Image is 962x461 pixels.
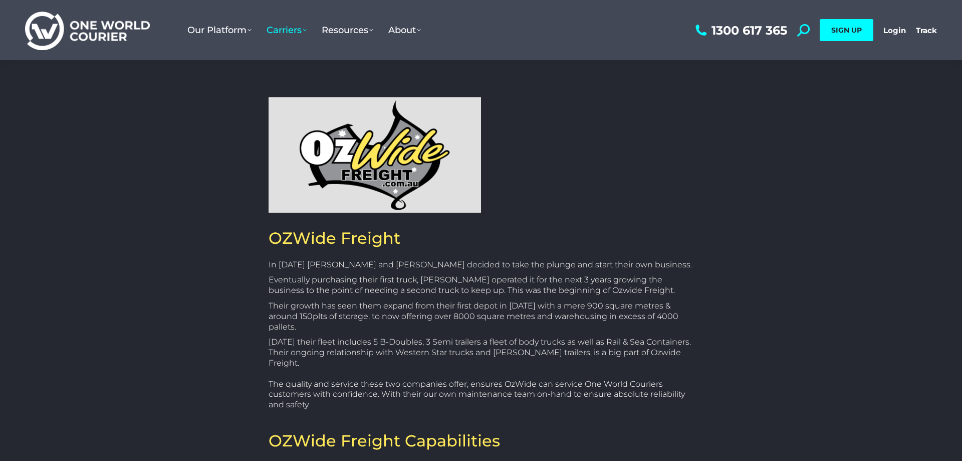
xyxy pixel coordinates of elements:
h2: OZWide Freight [269,228,693,249]
img: One World Courier [25,10,150,51]
span: Resources [322,25,373,36]
h2: OZWide Freight Capabilities [269,430,693,451]
a: SIGN UP [820,19,873,41]
p: Their growth has seen them expand from their first depot in [DATE] with a mere 900 square metres ... [269,301,693,332]
p: Eventually purchasing their first truck, [PERSON_NAME] operated it for the next 3 years growing t... [269,275,693,296]
span: About [388,25,421,36]
a: Resources [314,15,381,46]
a: Track [916,26,937,35]
a: Login [883,26,906,35]
span: SIGN UP [831,26,862,35]
p: [DATE] their fleet includes 5 B-Doubles, 3 Semi trailers a fleet of body trucks as well as Rail &... [269,337,693,410]
a: About [381,15,428,46]
span: Carriers [267,25,307,36]
a: 1300 617 365 [693,24,787,37]
a: Carriers [259,15,314,46]
span: Our Platform [187,25,252,36]
p: In [DATE] [PERSON_NAME] and [PERSON_NAME] decided to take the plunge and start their own business. [269,260,693,270]
a: Our Platform [180,15,259,46]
